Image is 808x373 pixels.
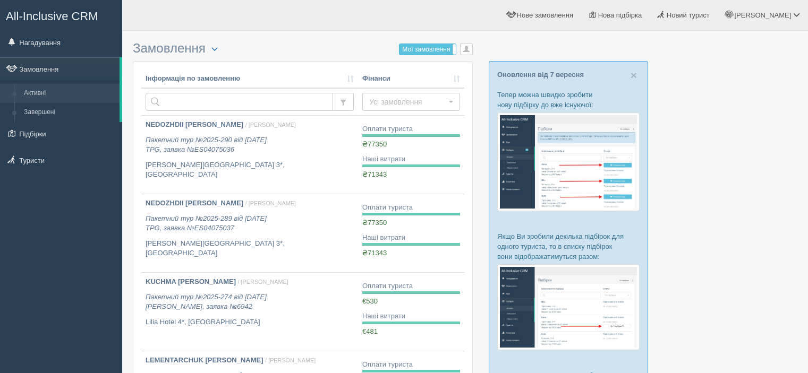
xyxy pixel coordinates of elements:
span: / [PERSON_NAME] [238,279,288,285]
div: Оплати туриста [362,360,460,370]
b: LEMENTARCHUK [PERSON_NAME] [146,356,263,364]
b: NEDOZHDII [PERSON_NAME] [146,120,243,128]
p: [PERSON_NAME][GEOGRAPHIC_DATA] 3*, [GEOGRAPHIC_DATA] [146,160,354,180]
span: ₴77350 [362,219,387,227]
span: ₴71343 [362,249,387,257]
img: %D0%BF%D1%96%D0%B4%D0%B1%D1%96%D1%80%D0%BA%D0%B8-%D0%B3%D1%80%D1%83%D0%BF%D0%B0-%D1%81%D1%80%D0%B... [497,264,640,350]
a: Фінанси [362,74,460,84]
b: NEDOZHDII [PERSON_NAME] [146,199,243,207]
span: × [631,69,637,81]
span: / [PERSON_NAME] [245,122,296,128]
button: Close [631,70,637,81]
a: Оновлення від 7 вересня [497,71,584,79]
a: NEDOZHDII [PERSON_NAME] / [PERSON_NAME] Пакетний тур №2025-289 від [DATE]TPG, заявка №ES04075037 ... [141,194,358,272]
span: €530 [362,297,378,305]
span: / [PERSON_NAME] [245,200,296,206]
span: ₴77350 [362,140,387,148]
i: Пакетний тур №2025-289 від [DATE] TPG, заявка №ES04075037 [146,214,267,232]
img: %D0%BF%D1%96%D0%B4%D0%B1%D1%96%D1%80%D0%BA%D0%B0-%D1%82%D1%83%D1%80%D0%B8%D1%81%D1%82%D1%83-%D1%8... [497,112,640,211]
a: Активні [19,84,120,103]
a: KUCHMA [PERSON_NAME] / [PERSON_NAME] Пакетний тур №2025-274 від [DATE][PERSON_NAME], заявка №6942... [141,273,358,351]
div: Наші витрати [362,311,460,322]
div: Оплати туриста [362,281,460,291]
button: Усі замовлення [362,93,460,111]
p: Тепер можна швидко зробити нову підбірку до вже існуючої: [497,90,640,110]
a: Завершені [19,103,120,122]
input: Пошук за номером замовлення, ПІБ або паспортом туриста [146,93,333,111]
div: Наші витрати [362,233,460,243]
div: Оплати туриста [362,124,460,134]
i: Пакетний тур №2025-290 від [DATE] TPG, заявка №ES04075036 [146,136,267,154]
div: Оплати туриста [362,203,460,213]
b: KUCHMA [PERSON_NAME] [146,277,236,285]
h3: Замовлення [133,41,473,56]
span: Нове замовлення [517,11,573,19]
a: NEDOZHDII [PERSON_NAME] / [PERSON_NAME] Пакетний тур №2025-290 від [DATE]TPG, заявка №ES04075036 ... [141,116,358,194]
p: Lilia Hotel 4*, [GEOGRAPHIC_DATA] [146,317,354,327]
span: Нова підбірка [598,11,642,19]
label: Мої замовлення [399,44,456,55]
a: All-Inclusive CRM [1,1,122,30]
span: €481 [362,327,378,335]
div: Наші витрати [362,154,460,164]
i: Пакетний тур №2025-274 від [DATE] [PERSON_NAME], заявка №6942 [146,293,267,311]
span: ₴71343 [362,170,387,178]
a: Інформація по замовленню [146,74,354,84]
span: Усі замовлення [369,97,446,107]
p: Якщо Ви зробили декілька підбірок для одного туриста, то в списку підбірок вони відображатимуться... [497,231,640,262]
span: / [PERSON_NAME] [265,357,316,363]
span: Новий турист [667,11,710,19]
span: All-Inclusive CRM [6,10,98,23]
p: [PERSON_NAME][GEOGRAPHIC_DATA] 3*, [GEOGRAPHIC_DATA] [146,239,354,258]
span: [PERSON_NAME] [734,11,791,19]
